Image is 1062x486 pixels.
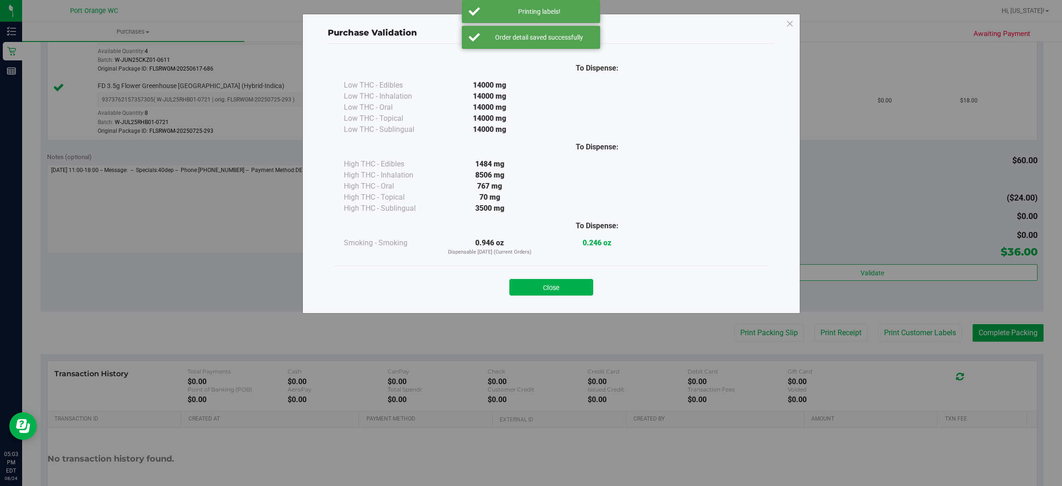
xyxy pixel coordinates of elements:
div: 14000 mg [436,113,543,124]
div: Smoking - Smoking [344,237,436,249]
strong: 0.246 oz [583,238,611,247]
div: High THC - Inhalation [344,170,436,181]
div: 3500 mg [436,203,543,214]
iframe: Resource center [9,412,37,440]
div: 767 mg [436,181,543,192]
div: 14000 mg [436,80,543,91]
div: Low THC - Edibles [344,80,436,91]
div: 0.946 oz [436,237,543,256]
div: 14000 mg [436,124,543,135]
p: Dispensable [DATE] (Current Orders) [436,249,543,256]
div: 8506 mg [436,170,543,181]
div: High THC - Sublingual [344,203,436,214]
div: Printing labels! [485,7,593,16]
div: 14000 mg [436,91,543,102]
div: Low THC - Topical [344,113,436,124]
div: High THC - Topical [344,192,436,203]
div: 1484 mg [436,159,543,170]
div: 14000 mg [436,102,543,113]
div: 70 mg [436,192,543,203]
div: High THC - Edibles [344,159,436,170]
button: Close [509,279,593,296]
div: Order detail saved successfully [485,33,593,42]
div: To Dispense: [543,63,651,74]
div: To Dispense: [543,220,651,231]
div: Low THC - Sublingual [344,124,436,135]
div: To Dispense: [543,142,651,153]
div: Low THC - Inhalation [344,91,436,102]
span: Purchase Validation [328,28,417,38]
div: Low THC - Oral [344,102,436,113]
div: High THC - Oral [344,181,436,192]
